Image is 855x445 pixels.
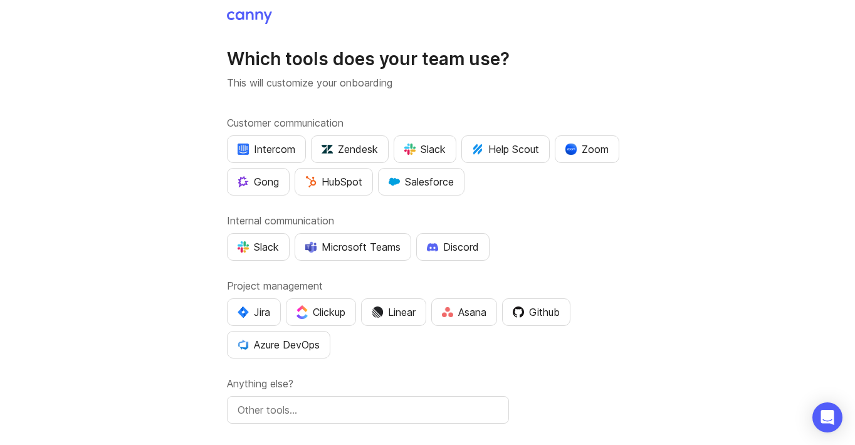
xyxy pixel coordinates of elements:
label: Customer communication [227,115,628,130]
img: 0D3hMmx1Qy4j6AAAAAElFTkSuQmCC [513,306,524,318]
button: Intercom [227,135,306,163]
div: Zendesk [322,142,378,157]
h1: Which tools does your team use? [227,48,628,70]
button: Microsoft Teams [295,233,411,261]
img: UniZRqrCPz6BHUWevMzgDJ1FW4xaGg2egd7Chm8uY0Al1hkDyjqDa8Lkk0kDEdqKkBok+T4wfoD0P0o6UMciQ8AAAAASUVORK... [322,144,333,155]
img: kV1LT1TqjqNHPtRK7+FoaplE1qRq1yqhg056Z8K5Oc6xxgIuf0oNQ9LelJqbcyPisAf0C9LDpX5UIuAAAAAElFTkSuQmCC [472,144,483,155]
button: Help Scout [461,135,550,163]
div: Linear [372,305,416,320]
button: Linear [361,298,426,326]
button: Gong [227,168,290,196]
button: Azure DevOps [227,331,330,359]
input: Other tools… [238,402,498,417]
label: Internal communication [227,213,628,228]
div: Gong [238,174,279,189]
button: Jira [227,298,281,326]
div: Help Scout [472,142,539,157]
div: Microsoft Teams [305,239,401,254]
div: Jira [238,305,270,320]
button: Zendesk [311,135,389,163]
p: This will customize your onboarding [227,75,628,90]
img: WIAAAAASUVORK5CYII= [404,144,416,155]
div: Open Intercom Messenger [812,402,842,432]
label: Anything else? [227,376,628,391]
button: Slack [394,135,456,163]
div: Zoom [565,142,609,157]
div: Salesforce [389,174,454,189]
img: YKcwp4sHBXAAAAAElFTkSuQmCC [238,339,249,350]
img: xLHbn3khTPgAAAABJRU5ErkJggg== [565,144,577,155]
img: WIAAAAASUVORK5CYII= [238,241,249,253]
div: Azure DevOps [238,337,320,352]
label: Project management [227,278,628,293]
div: HubSpot [305,174,362,189]
img: G+3M5qq2es1si5SaumCnMN47tP1CvAZneIVX5dcx+oz+ZLhv4kfP9DwAAAABJRU5ErkJggg== [305,176,317,187]
button: Clickup [286,298,356,326]
img: svg+xml;base64,PHN2ZyB4bWxucz0iaHR0cDovL3d3dy53My5vcmcvMjAwMC9zdmciIHZpZXdCb3g9IjAgMCA0MC4zNDMgND... [238,306,249,318]
img: eRR1duPH6fQxdnSV9IruPjCimau6md0HxlPR81SIPROHX1VjYjAN9a41AAAAAElFTkSuQmCC [238,144,249,155]
div: Slack [404,142,446,157]
div: Slack [238,239,279,254]
img: D0GypeOpROL5AAAAAElFTkSuQmCC [305,241,317,252]
button: Asana [431,298,497,326]
img: qKnp5cUisfhcFQGr1t296B61Fm0WkUVwBZaiVE4uNRmEGBFetJMz8xGrgPHqF1mLDIG816Xx6Jz26AFmkmT0yuOpRCAR7zRpG... [238,176,249,187]
img: Rf5nOJ4Qh9Y9HAAAAAElFTkSuQmCC [442,307,453,318]
button: Salesforce [378,168,464,196]
div: Asana [442,305,486,320]
img: +iLplPsjzba05dttzK064pds+5E5wZnCVbuGoLvBrYdmEPrXTzGo7zG60bLEREEjvOjaG9Saez5xsOEAbxBwOP6dkea84XY9O... [427,243,438,251]
div: Intercom [238,142,295,157]
div: Clickup [296,305,345,320]
img: Dm50RERGQWO2Ei1WzHVviWZlaLVriU9uRN6E+tIr91ebaDbMKKPDpFbssSuEG21dcGXkrKsuOVPwCeFJSFAIOxgiKgL2sFHRe... [372,306,383,318]
div: Github [513,305,560,320]
button: Zoom [555,135,619,163]
img: Canny Home [227,11,272,24]
button: HubSpot [295,168,373,196]
img: GKxMRLiRsgdWqxrdBeWfGK5kaZ2alx1WifDSa2kSTsK6wyJURKhUuPoQRYzjholVGzT2A2owx2gHwZoyZHHCYJ8YNOAZj3DSg... [389,176,400,187]
button: Github [502,298,570,326]
img: j83v6vj1tgY2AAAAABJRU5ErkJggg== [296,305,308,318]
div: Discord [427,239,479,254]
button: Slack [227,233,290,261]
button: Discord [416,233,490,261]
